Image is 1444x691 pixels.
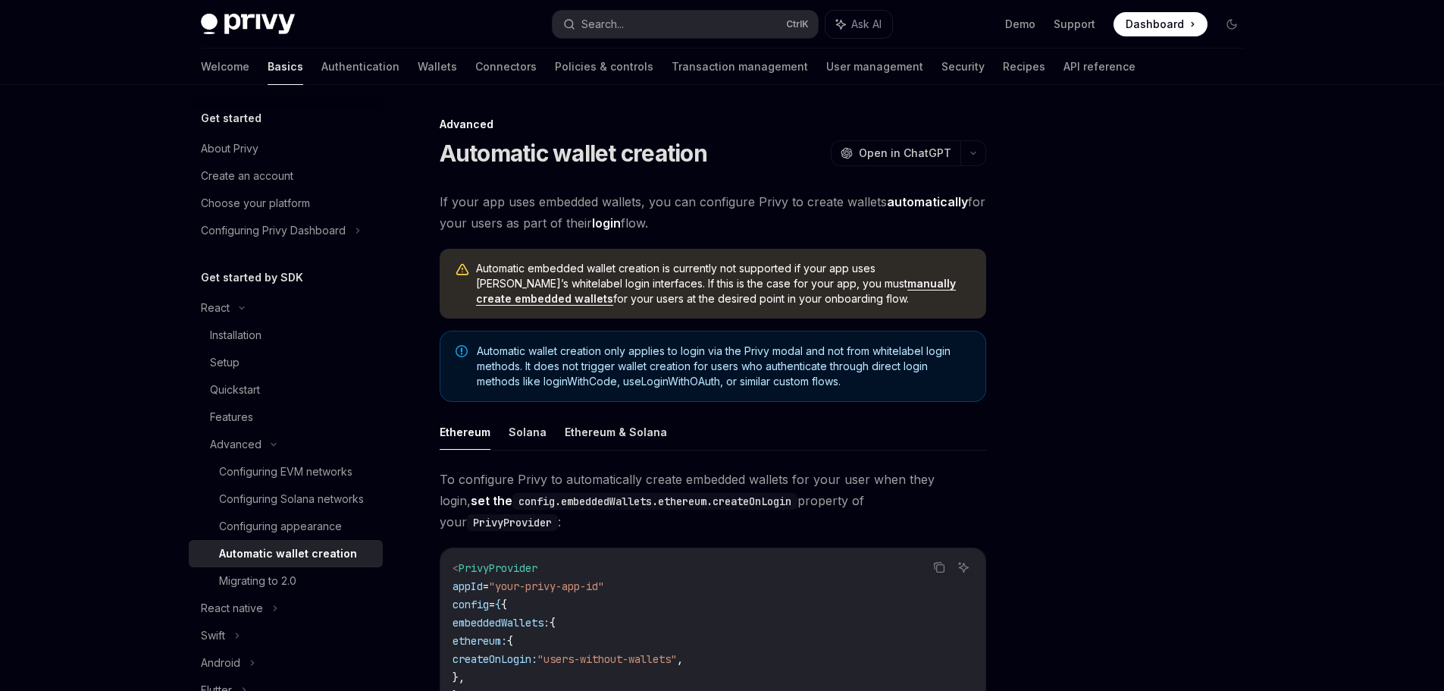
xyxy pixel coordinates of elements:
span: PrivyProvider [459,561,537,575]
div: Quickstart [210,381,260,399]
a: Setup [189,349,383,376]
strong: set the [471,493,797,508]
a: Connectors [475,49,537,85]
button: Search...CtrlK [553,11,818,38]
div: Create an account [201,167,293,185]
div: Configuring EVM networks [219,463,352,481]
span: ethereum: [453,634,507,648]
a: Demo [1005,17,1035,32]
span: = [489,598,495,611]
a: User management [826,49,923,85]
span: To configure Privy to automatically create embedded wallets for your user when they login, proper... [440,469,986,532]
button: Solana [509,414,547,450]
div: Choose your platform [201,194,310,212]
a: Configuring appearance [189,513,383,540]
a: About Privy [189,135,383,162]
span: appId [453,579,483,593]
span: { [507,634,513,648]
a: API reference [1063,49,1135,85]
svg: Warning [455,262,470,278]
div: React native [201,599,263,617]
span: embeddedWallets: [453,616,550,630]
button: Ask AI [954,558,973,577]
a: Configuring Solana networks [189,485,383,513]
strong: automatically [887,194,968,209]
strong: login [592,215,621,231]
a: Transaction management [672,49,808,85]
div: Configuring Solana networks [219,490,364,508]
img: dark logo [201,14,295,35]
a: Welcome [201,49,249,85]
code: config.embeddedWallets.ethereum.createOnLogin [512,493,797,510]
h5: Get started by SDK [201,269,303,287]
span: Ctrl K [786,18,809,30]
a: Wallets [418,49,457,85]
a: Configuring EVM networks [189,458,383,485]
svg: Note [456,345,468,357]
a: Security [941,49,985,85]
button: Copy the contents from the code block [929,558,949,577]
div: Configuring appearance [219,517,342,536]
span: < [453,561,459,575]
a: Quickstart [189,376,383,404]
span: createOnLogin: [453,652,537,666]
button: Toggle dark mode [1220,12,1244,36]
a: Features [189,404,383,431]
div: Setup [210,353,240,372]
code: PrivyProvider [467,514,558,531]
span: config [453,598,489,611]
div: Android [201,654,240,672]
a: Basics [268,49,303,85]
span: { [495,598,501,611]
div: About Privy [201,140,258,158]
span: Dashboard [1126,17,1184,32]
span: = [483,579,489,593]
span: }, [453,671,465,684]
div: Advanced [440,117,986,132]
div: React [201,299,230,317]
span: "your-privy-app-id" [489,579,604,593]
button: Ethereum & Solana [565,414,667,450]
button: Ask AI [825,11,892,38]
span: , [677,652,683,666]
div: Installation [210,326,262,344]
a: Dashboard [1114,12,1208,36]
a: Installation [189,322,383,349]
span: Automatic embedded wallet creation is currently not supported if your app uses [PERSON_NAME]’s wh... [476,261,971,306]
a: Migrating to 2.0 [189,567,383,595]
span: "users-without-wallets" [537,652,677,666]
button: Ethereum [440,414,490,450]
span: Open in ChatGPT [859,146,951,161]
h5: Get started [201,109,262,127]
div: Migrating to 2.0 [219,572,296,590]
a: Recipes [1003,49,1045,85]
a: Automatic wallet creation [189,540,383,567]
span: If your app uses embedded wallets, you can configure Privy to create wallets for your users as pa... [440,191,986,234]
div: Features [210,408,253,426]
a: Authentication [321,49,399,85]
h1: Automatic wallet creation [440,140,707,167]
a: Create an account [189,162,383,190]
div: Swift [201,627,225,645]
div: Advanced [210,435,262,454]
span: { [550,616,556,630]
div: Search... [581,15,624,33]
span: Automatic wallet creation only applies to login via the Privy modal and not from whitelabel login... [477,344,970,389]
div: Configuring Privy Dashboard [201,221,346,240]
button: Open in ChatGPT [831,140,960,166]
span: { [501,598,507,611]
span: Ask AI [851,17,882,32]
div: Automatic wallet creation [219,545,357,563]
a: Support [1054,17,1095,32]
a: Policies & controls [555,49,653,85]
a: Choose your platform [189,190,383,217]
